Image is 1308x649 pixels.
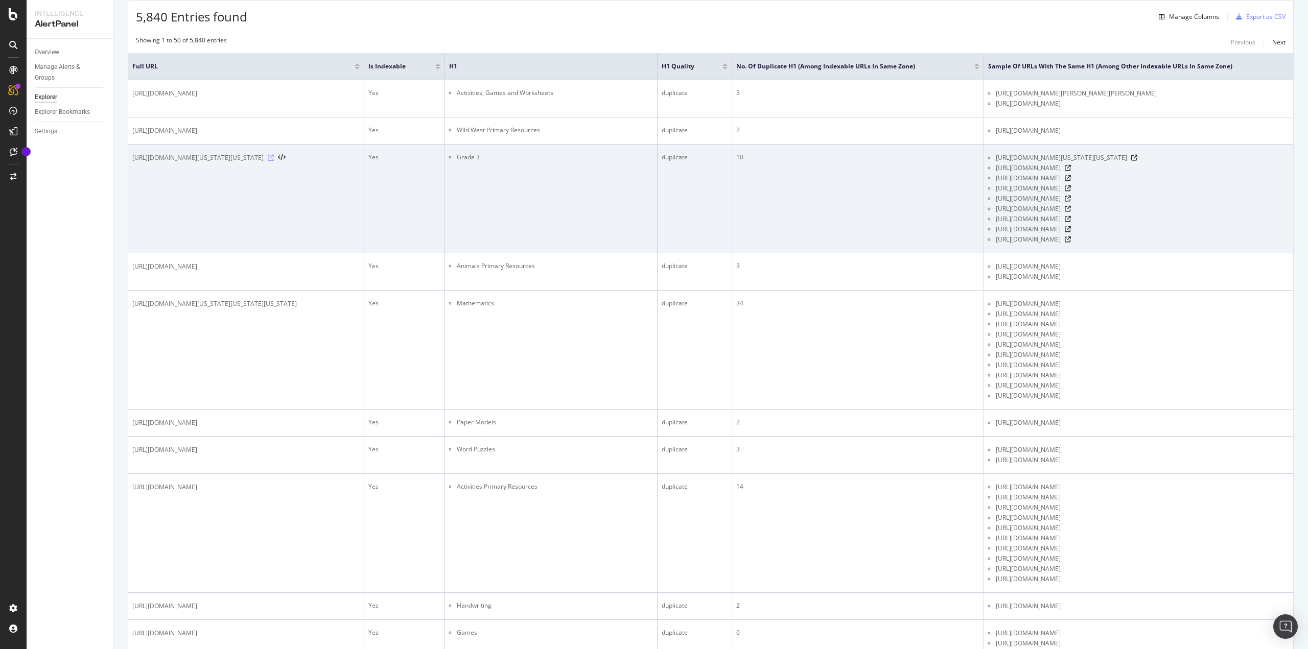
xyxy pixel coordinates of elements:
[996,533,1061,543] span: [URL][DOMAIN_NAME]
[996,543,1061,554] span: [URL][DOMAIN_NAME]
[1065,185,1071,191] a: Visit Online Page
[132,126,197,136] span: [URL][DOMAIN_NAME]
[368,445,440,454] div: Yes
[1272,38,1286,46] div: Next
[736,445,979,454] div: 3
[996,204,1061,214] span: [URL][DOMAIN_NAME]
[662,601,728,610] div: duplicate
[736,418,979,427] div: 2
[35,62,96,83] div: Manage Alerts & Groups
[996,153,1127,163] span: [URL][DOMAIN_NAME][US_STATE][US_STATE]
[996,329,1061,340] span: [URL][DOMAIN_NAME]
[35,47,59,58] div: Overview
[996,523,1061,533] span: [URL][DOMAIN_NAME]
[35,47,106,58] a: Overview
[1231,36,1255,48] button: Previous
[662,62,707,71] span: H1 Quality
[662,299,728,308] div: duplicate
[449,62,638,71] span: H1
[368,628,440,637] div: Yes
[1065,236,1071,243] a: Visit Online Page
[368,299,440,308] div: Yes
[1272,36,1286,48] button: Next
[35,107,90,117] div: Explorer Bookmarks
[457,261,653,271] li: Animals Primary Resources
[996,628,1061,638] span: [URL][DOMAIN_NAME]
[132,601,197,611] span: [URL][DOMAIN_NAME]
[736,299,979,308] div: 34
[736,62,959,71] span: No. of Duplicate H1 (Among Indexable URLs in Same Zone)
[35,92,106,103] a: Explorer
[1246,12,1286,21] div: Export as CSV
[132,628,197,638] span: [URL][DOMAIN_NAME]
[996,564,1061,574] span: [URL][DOMAIN_NAME]
[35,8,105,18] div: Intelligence
[662,482,728,491] div: duplicate
[132,261,197,272] span: [URL][DOMAIN_NAME]
[368,482,440,491] div: Yes
[996,574,1061,584] span: [URL][DOMAIN_NAME]
[21,147,31,156] div: Tooltip anchor
[457,445,653,454] li: Word Puzzles
[457,601,653,610] li: Handwriting
[132,299,297,309] span: [URL][DOMAIN_NAME][US_STATE][US_STATE][US_STATE]
[1065,165,1071,171] a: Visit Online Page
[736,153,979,162] div: 10
[996,214,1061,224] span: [URL][DOMAIN_NAME]
[1065,196,1071,202] a: Visit Online Page
[996,380,1061,391] span: [URL][DOMAIN_NAME]
[368,126,440,135] div: Yes
[1065,206,1071,212] a: Visit Online Page
[996,455,1061,465] span: [URL][DOMAIN_NAME]
[996,99,1061,109] span: [URL][DOMAIN_NAME]
[368,418,440,427] div: Yes
[736,482,979,491] div: 14
[996,513,1061,523] span: [URL][DOMAIN_NAME]
[662,261,728,271] div: duplicate
[996,173,1061,183] span: [URL][DOMAIN_NAME]
[457,299,653,308] li: Mathematics
[457,88,653,98] li: Activities, Games and Worksheets
[996,360,1061,370] span: [URL][DOMAIN_NAME]
[662,628,728,637] div: duplicate
[662,126,728,135] div: duplicate
[1065,216,1071,222] a: Visit Online Page
[996,492,1061,502] span: [URL][DOMAIN_NAME]
[736,261,979,271] div: 3
[736,88,979,98] div: 3
[996,601,1061,611] span: [URL][DOMAIN_NAME]
[996,163,1061,173] span: [URL][DOMAIN_NAME]
[996,502,1061,513] span: [URL][DOMAIN_NAME]
[736,126,979,135] div: 2
[996,194,1061,204] span: [URL][DOMAIN_NAME]
[35,107,106,117] a: Explorer Bookmarks
[996,309,1061,319] span: [URL][DOMAIN_NAME]
[996,418,1061,428] span: [URL][DOMAIN_NAME]
[132,62,339,71] span: Full URL
[368,153,440,162] div: Yes
[132,482,197,492] span: [URL][DOMAIN_NAME]
[996,350,1061,360] span: [URL][DOMAIN_NAME]
[662,445,728,454] div: duplicate
[35,18,105,30] div: AlertPanel
[368,261,440,271] div: Yes
[1065,226,1071,232] a: Visit Online Page
[1232,9,1286,25] button: Export as CSV
[368,62,419,71] span: Is Indexable
[35,126,57,137] div: Settings
[996,272,1061,282] span: [URL][DOMAIN_NAME]
[662,153,728,162] div: duplicate
[457,153,653,162] li: Grade 3
[996,224,1061,234] span: [URL][DOMAIN_NAME]
[35,126,106,137] a: Settings
[988,62,1274,71] span: Sample of URLs with the Same H1 (Among Other Indexable URLs in Same Zone)
[996,370,1061,380] span: [URL][DOMAIN_NAME]
[35,62,106,83] a: Manage Alerts & Groups
[457,482,653,491] li: Activities Primary Resources
[1231,38,1255,46] div: Previous
[996,391,1061,401] span: [URL][DOMAIN_NAME]
[1169,12,1219,21] div: Manage Columns
[136,8,247,25] span: 5,840 Entries found
[1155,11,1219,23] button: Manage Columns
[996,445,1061,455] span: [URL][DOMAIN_NAME]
